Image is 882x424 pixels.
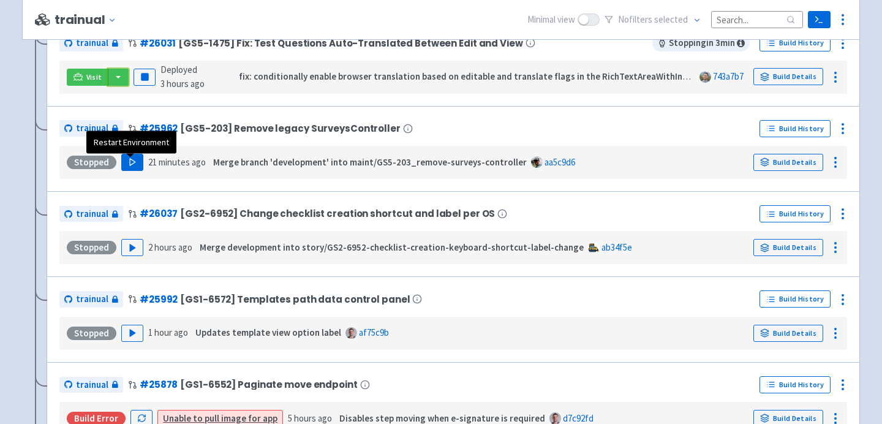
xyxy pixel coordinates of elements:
a: Build History [759,34,831,51]
strong: Merge development into story/GS2-6952-checklist-creation-keyboard-shortcut-label-change [200,241,584,253]
time: 21 minutes ago [148,156,206,168]
span: Deployed [160,64,205,89]
input: Search... [711,11,803,28]
a: aa5c9d6 [545,156,575,168]
div: Stopped [67,327,116,340]
button: Play [121,325,143,342]
a: Build History [759,205,831,222]
a: trainual [59,206,123,222]
span: Stopping in 3 min [652,34,750,51]
a: 743a7b7 [713,70,744,82]
a: Build Details [753,325,823,342]
a: Terminal [808,11,831,28]
a: Build Details [753,239,823,256]
a: #26037 [140,207,178,220]
a: trainual [59,377,123,393]
strong: fix: conditionally enable browser translation based on editable and translate flags in the RichTe... [239,70,747,82]
button: trainual [55,13,121,27]
span: [GS1-6552] Paginate move endpoint [180,379,357,390]
div: Stopped [67,156,116,169]
time: 2 hours ago [148,241,192,253]
span: [GS2-6952] Change checklist creation shortcut and label per OS [180,208,495,219]
a: Build Details [753,68,823,85]
time: 1 hour ago [148,327,188,338]
a: trainual [59,120,123,137]
a: #25992 [140,293,178,306]
span: selected [654,13,688,25]
a: Visit [67,69,108,86]
a: #25962 [140,122,178,135]
span: [GS5-1475] Fix: Test Questions Auto-Translated Between Edit and View [178,38,522,48]
a: Build Details [753,154,823,171]
a: trainual [59,291,123,308]
strong: Updates template view option label [195,327,341,338]
button: Play [121,239,143,256]
span: trainual [76,121,108,135]
span: No filter s [618,13,688,27]
span: Visit [86,72,102,82]
strong: Disables step moving when e-signature is required [339,412,545,424]
a: af75c9b [359,327,389,338]
div: Stopped [67,241,116,254]
time: 5 hours ago [288,412,332,424]
a: Build History [759,376,831,393]
a: ab34f5e [601,241,632,253]
span: [GS1-6572] Templates path data control panel [180,294,410,305]
span: trainual [76,36,108,50]
button: Play [121,154,143,171]
span: trainual [76,378,108,392]
a: Build History [759,290,831,308]
span: trainual [76,207,108,221]
a: Unable to pull image for app [163,412,277,424]
button: Pause [134,69,156,86]
a: trainual [59,35,123,51]
a: #25878 [140,378,178,391]
span: Minimal view [527,13,575,27]
a: #26031 [140,37,176,50]
span: [GS5-203] Remove legacy SurveysController [180,123,400,134]
span: trainual [76,292,108,306]
a: d7c92fd [563,412,594,424]
a: Build History [759,120,831,137]
strong: Merge branch 'development' into maint/GS5-203_remove-surveys-controller [213,156,527,168]
time: 3 hours ago [160,78,205,89]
